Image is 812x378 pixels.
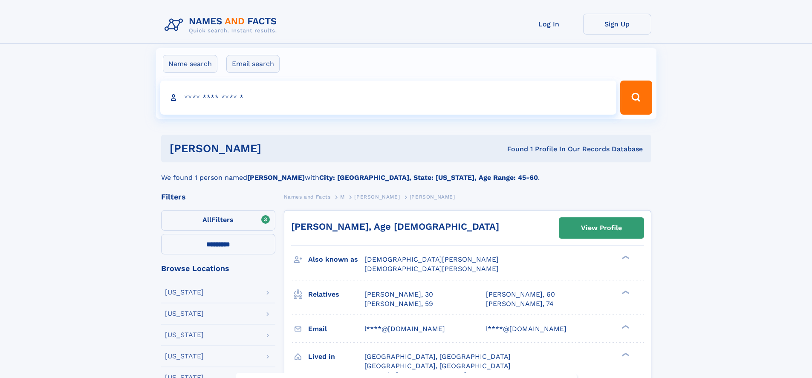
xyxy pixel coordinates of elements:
div: [US_STATE] [165,353,204,360]
span: All [202,216,211,224]
h1: [PERSON_NAME] [170,143,384,154]
div: We found 1 person named with . [161,162,651,183]
b: City: [GEOGRAPHIC_DATA], State: [US_STATE], Age Range: 45-60 [319,173,538,182]
a: View Profile [559,218,644,238]
h3: Lived in [308,349,364,364]
a: [PERSON_NAME], Age [DEMOGRAPHIC_DATA] [291,221,499,232]
img: Logo Names and Facts [161,14,284,37]
input: search input [160,81,617,115]
h3: Relatives [308,287,364,302]
span: [PERSON_NAME] [410,194,455,200]
div: Found 1 Profile In Our Records Database [384,144,643,154]
div: [US_STATE] [165,289,204,296]
h3: Also known as [308,252,364,267]
div: View Profile [581,218,622,238]
div: ❯ [620,289,630,295]
span: [GEOGRAPHIC_DATA], [GEOGRAPHIC_DATA] [364,362,511,370]
a: [PERSON_NAME], 74 [486,299,554,309]
a: Sign Up [583,14,651,35]
a: [PERSON_NAME], 59 [364,299,433,309]
label: Name search [163,55,217,73]
div: [US_STATE] [165,310,204,317]
a: [PERSON_NAME], 60 [486,290,555,299]
div: ❯ [620,255,630,260]
div: Browse Locations [161,265,275,272]
span: [PERSON_NAME] [354,194,400,200]
button: Search Button [620,81,652,115]
a: Names and Facts [284,191,331,202]
label: Email search [226,55,280,73]
label: Filters [161,210,275,231]
div: ❯ [620,352,630,357]
div: ❯ [620,324,630,329]
a: [PERSON_NAME] [354,191,400,202]
div: Filters [161,193,275,201]
a: [PERSON_NAME], 30 [364,290,433,299]
span: M [340,194,345,200]
span: [GEOGRAPHIC_DATA], [GEOGRAPHIC_DATA] [364,352,511,361]
span: [DEMOGRAPHIC_DATA][PERSON_NAME] [364,265,499,273]
b: [PERSON_NAME] [247,173,305,182]
a: Log In [515,14,583,35]
span: [DEMOGRAPHIC_DATA][PERSON_NAME] [364,255,499,263]
a: M [340,191,345,202]
div: [US_STATE] [165,332,204,338]
h3: Email [308,322,364,336]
